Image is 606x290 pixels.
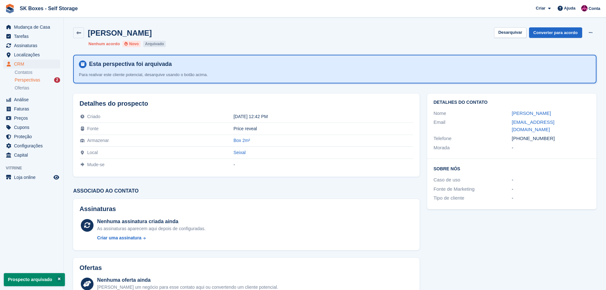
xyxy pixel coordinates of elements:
[5,4,15,13] img: stora-icon-8386f47178a22dfd0bd8f6a31ec36ba5ce8667c1dd55bd0f319d3a0aa187defe.svg
[434,110,512,117] div: Nome
[88,29,152,37] h2: [PERSON_NAME]
[512,195,590,202] div: -
[3,50,60,59] a: menu
[73,188,420,194] h3: Associado ao contato
[14,60,52,68] span: CRM
[52,173,60,181] a: Loja de pré-visualização
[122,41,141,47] li: Novo
[3,123,60,132] a: menu
[3,23,60,32] a: menu
[14,50,52,59] span: Localizações
[434,195,512,202] div: Tipo de cliente
[14,151,52,159] span: Capital
[14,173,52,182] span: Loja online
[54,77,60,83] div: 2
[14,41,52,50] span: Assinaturas
[512,135,590,142] div: [PHONE_NUMBER]
[233,126,413,131] div: Price reveal
[14,114,52,123] span: Preços
[434,135,512,142] div: Telefone
[143,41,166,47] li: Arquivado
[87,114,100,119] span: Criado
[14,141,52,150] span: Configurações
[233,138,250,143] a: Box 2m²
[97,225,205,232] div: As assinaturas aparecem aqui depois de configuradas.
[97,235,141,241] div: Criar uma assinatura
[233,114,413,119] div: [DATE] 12:42 PM
[434,100,590,105] h2: Detalhes do contato
[512,186,590,193] div: -
[529,27,582,38] a: Converter para acordo
[87,60,591,68] h4: Esta perspectiva foi arquivada
[3,141,60,150] a: menu
[434,165,590,172] h2: Sobre Nós
[80,205,413,213] h2: Assinaturas
[14,104,52,113] span: Faturas
[79,72,302,78] p: Para reativar este cliente potencial, desarquive usando o botão acima.
[512,176,590,184] div: -
[15,69,60,75] a: Contatos
[564,5,575,11] span: Ajuda
[3,173,60,182] a: menu
[3,95,60,104] a: menu
[512,119,554,132] a: [EMAIL_ADDRESS][DOMAIN_NAME]
[434,176,512,184] div: Caso de uso
[3,32,60,41] a: menu
[512,110,551,116] a: [PERSON_NAME]
[14,123,52,132] span: Cupons
[3,104,60,113] a: menu
[434,186,512,193] div: Fonte de Marketing
[80,264,102,272] h2: Ofertas
[3,60,60,68] a: menu
[434,144,512,152] div: Morada
[87,138,109,143] span: Armazenar
[17,3,80,14] a: SK Boxes - Self Storage
[87,162,104,167] span: Mude-se
[3,114,60,123] a: menu
[512,144,590,152] div: -
[15,77,40,83] span: Perspectivas
[14,32,52,41] span: Tarefas
[233,162,413,167] div: -
[88,41,120,47] li: Nenhum acordo
[97,218,205,225] div: Nenhuma assinatura criada ainda
[494,27,526,38] button: Desarquivar
[14,132,52,141] span: Proteção
[14,95,52,104] span: Análise
[87,150,98,155] span: Local
[536,5,545,11] span: Criar
[6,165,63,171] span: Vitrine
[14,23,52,32] span: Mudança de Casa
[3,132,60,141] a: menu
[581,5,588,11] img: Joana Alegria
[97,235,205,241] a: Criar uma assinatura
[3,41,60,50] a: menu
[97,276,278,284] div: Nenhuma oferta ainda
[80,100,413,107] h2: Detalhes do prospecto
[233,150,246,155] a: Seixal
[589,5,600,12] span: Conta
[3,151,60,159] a: menu
[434,119,512,133] div: Email
[87,126,99,131] span: Fonte
[4,273,65,286] p: Prospecto arquivado
[15,85,29,91] span: Ofertas
[15,85,60,91] a: Ofertas
[15,77,60,83] a: Perspectivas 2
